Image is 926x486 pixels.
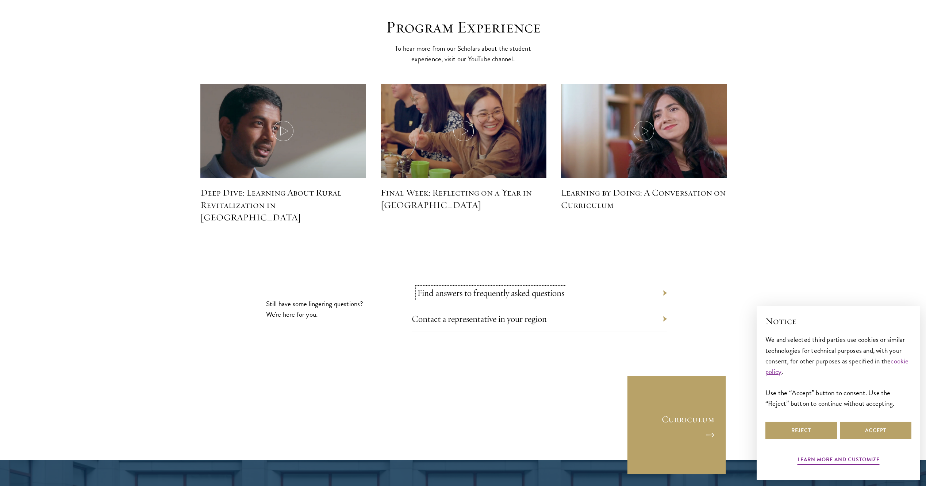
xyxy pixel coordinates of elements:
a: Find answers to frequently asked questions [417,287,564,298]
h2: Notice [765,315,911,327]
button: Reject [765,422,837,439]
button: Learn more and customize [798,455,880,466]
a: cookie policy [765,356,909,377]
h3: Program Experience [350,17,576,38]
a: Contact a representative in your region [412,313,547,324]
p: To hear more from our Scholars about the student experience, visit our YouTube channel. [392,43,534,64]
h5: Deep Dive: Learning About Rural Revitalization in [GEOGRAPHIC_DATA] [200,186,366,224]
button: Accept [840,422,911,439]
h5: Learning by Doing: A Conversation on Curriculum [561,186,727,211]
a: Curriculum [627,376,726,474]
h5: Final Week: Reflecting on a Year in [GEOGRAPHIC_DATA] [381,186,546,211]
div: We and selected third parties use cookies or similar technologies for technical purposes and, wit... [765,334,911,408]
p: Still have some lingering questions? We're here for you. [266,298,365,320]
